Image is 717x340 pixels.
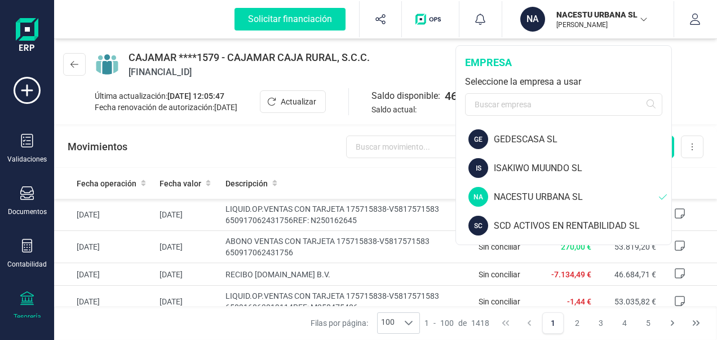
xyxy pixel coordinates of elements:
button: Page 2 [566,312,588,334]
div: empresa [465,55,662,71]
td: [DATE] [155,286,221,318]
button: Previous Page [519,312,540,334]
span: Saldo disponible: [371,89,440,103]
td: [DATE] [54,286,155,318]
button: Page 3 [590,312,612,334]
img: Logo Finanedi [16,18,38,54]
div: NA [468,187,488,207]
span: Sin conciliar [479,270,520,279]
td: [DATE] [155,199,221,231]
span: Saldo actual: [371,104,457,115]
button: Page 5 [638,312,659,334]
span: Fecha operación [77,178,136,189]
button: Next Page [662,312,683,334]
td: [DATE] [54,263,155,286]
input: Buscar empresa [465,93,662,116]
button: First Page [495,312,516,334]
div: SCD ACTIVOS EN RENTABILIDAD SL [494,219,671,233]
span: ABONO VENTAS CON TARJETA 175715838-V5817571583 650917062431756 [225,236,470,258]
p: NACESTU URBANA SL [556,9,647,20]
span: Actualizar [281,96,316,107]
div: GE [468,129,488,149]
span: RECIBO [DOMAIN_NAME] B.V. [225,269,470,280]
span: 1418 [471,317,489,329]
td: 53.819,20 € [596,231,661,263]
span: 46.684,71 € [445,88,503,104]
img: Logo de OPS [415,14,445,25]
span: 100 [378,313,398,333]
button: Actualizar [260,90,326,113]
span: -7.134,49 € [551,270,591,279]
p: [PERSON_NAME] [556,20,647,29]
button: NANACESTU URBANA SL[PERSON_NAME] [516,1,660,37]
span: [DATE] 12:05:47 [167,91,224,101]
input: Buscar movimiento... [346,136,508,158]
div: Última actualización: [95,90,237,102]
div: Tesorería [14,312,41,321]
span: Sin conciliar [479,297,520,306]
div: IS [468,158,488,178]
td: 46.684,71 € [596,263,661,286]
span: LIQUID.OP.VENTAS CON TARJETA 175715838-V5817571583 650917062431756REF: N250162645 [225,203,470,226]
span: LIQUID.OP.VENTAS CON TARJETA 175715838-V5817571583 650916063019114REF: M258475406 [225,290,470,313]
span: Sin conciliar [479,242,520,251]
div: Fecha renovación de autorización: [95,102,237,113]
div: Solicitar financiación [234,8,346,30]
div: Filas por página: [311,312,420,334]
div: Contabilidad [7,260,47,269]
td: [DATE] [54,231,155,263]
button: Solicitar financiación [221,1,359,37]
td: [DATE] [155,263,221,286]
span: 1 [424,317,429,329]
span: Fecha valor [160,178,201,189]
div: Documentos [8,207,47,216]
td: [DATE] [54,199,155,231]
div: NA [520,7,545,32]
button: Logo de OPS [409,1,452,37]
div: ISAKIWO MUUNDO SL [494,162,671,175]
button: Last Page [685,312,707,334]
span: 270,00 € [561,242,591,251]
div: Seleccione la empresa a usar [465,75,662,89]
div: GEDESCASA SL [494,133,671,146]
span: -1,44 € [567,297,591,306]
div: SC [468,216,488,236]
div: NACESTU URBANA SL [494,190,659,204]
span: [FINANCIAL_ID] [129,66,703,79]
span: 100 [440,317,454,329]
span: CAJAMAR ****1579 - CAJAMAR CAJA RURAL, S.C.C. [129,50,703,66]
div: Validaciones [7,155,47,164]
td: 53.035,82 € [596,286,661,318]
span: [DATE] [214,103,237,112]
div: - [424,317,489,329]
button: Page 1 [542,312,564,334]
p: Movimientos [68,139,127,155]
span: Descripción [225,178,268,189]
td: [DATE] [155,231,221,263]
span: de [458,317,467,329]
button: Page 4 [614,312,635,334]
